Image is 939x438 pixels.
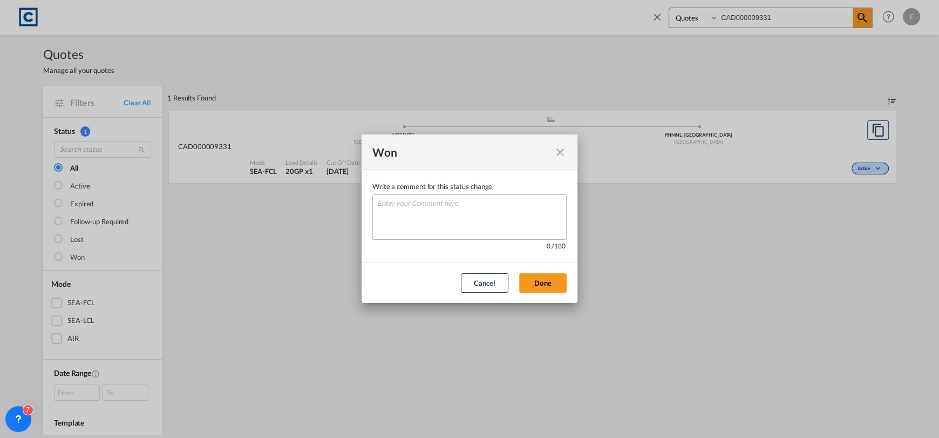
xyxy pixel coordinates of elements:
[519,273,567,293] button: Done
[554,146,567,159] md-icon: icon-close
[547,240,567,250] div: 0 / 180
[362,134,577,303] md-dialog: Write a comment ...
[461,273,508,293] button: Cancel
[372,181,567,192] div: Write a comment for this status change
[372,145,554,159] div: Won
